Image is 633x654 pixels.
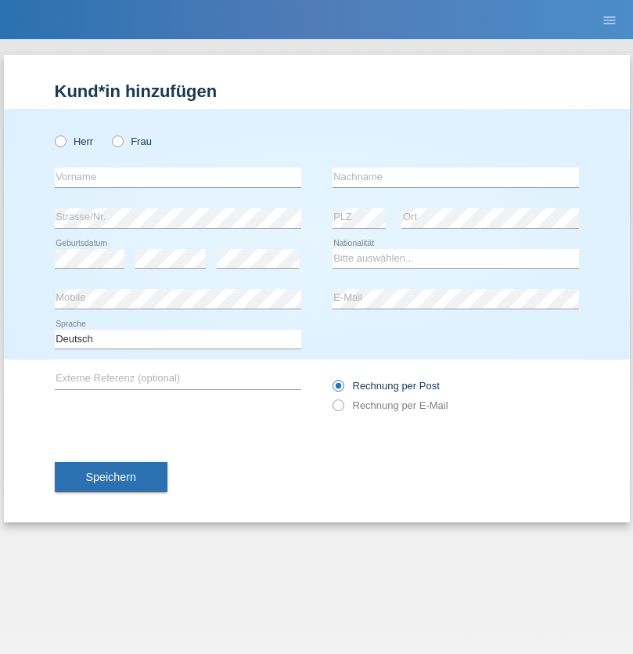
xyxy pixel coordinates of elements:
label: Rechnung per E-Mail [333,399,448,411]
button: Speichern [55,462,167,492]
input: Herr [55,135,65,146]
a: menu [594,15,625,24]
input: Rechnung per Post [333,380,343,399]
span: Speichern [86,471,136,483]
label: Frau [112,135,152,147]
label: Herr [55,135,94,147]
i: menu [602,13,617,28]
h1: Kund*in hinzufügen [55,81,579,101]
input: Frau [112,135,122,146]
input: Rechnung per E-Mail [333,399,343,419]
label: Rechnung per Post [333,380,440,392]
